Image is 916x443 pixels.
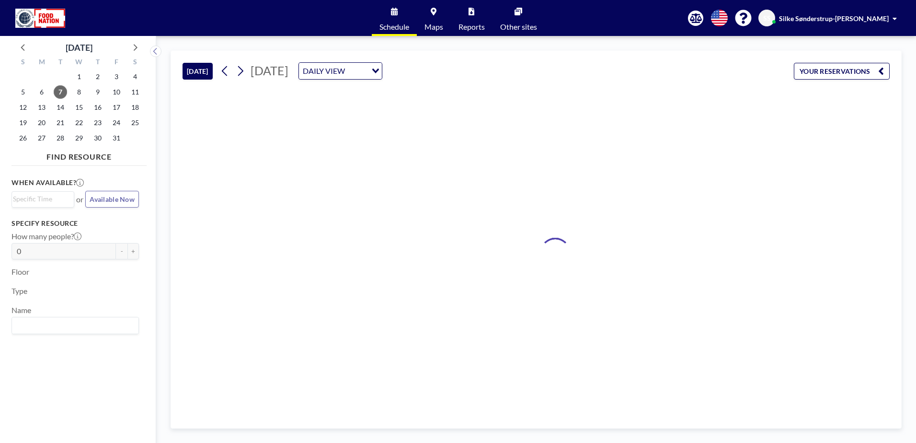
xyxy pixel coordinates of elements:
span: Saturday, October 4, 2025 [128,70,142,83]
span: Wednesday, October 1, 2025 [72,70,86,83]
span: Friday, October 17, 2025 [110,101,123,114]
button: [DATE] [183,63,213,80]
div: T [88,57,107,69]
span: Sunday, October 12, 2025 [16,101,30,114]
span: Wednesday, October 22, 2025 [72,116,86,129]
button: - [116,243,127,259]
span: Saturday, October 18, 2025 [128,101,142,114]
span: Sunday, October 5, 2025 [16,85,30,99]
input: Search for option [13,319,133,332]
span: DAILY VIEW [301,65,347,77]
input: Search for option [13,194,69,204]
span: Tuesday, October 21, 2025 [54,116,67,129]
button: Available Now [85,191,139,208]
span: Tuesday, October 7, 2025 [54,85,67,99]
h4: FIND RESOURCE [11,148,147,162]
label: Type [11,286,27,296]
div: M [33,57,51,69]
span: Reports [458,23,485,31]
span: Wednesday, October 15, 2025 [72,101,86,114]
div: T [51,57,70,69]
div: S [14,57,33,69]
span: Saturday, October 25, 2025 [128,116,142,129]
span: Monday, October 27, 2025 [35,131,48,145]
div: [DATE] [66,41,92,54]
span: Monday, October 13, 2025 [35,101,48,114]
img: organization-logo [15,9,65,28]
span: Tuesday, October 28, 2025 [54,131,67,145]
span: Thursday, October 9, 2025 [91,85,104,99]
span: Tuesday, October 14, 2025 [54,101,67,114]
span: SS [763,14,771,23]
div: W [70,57,89,69]
span: Silke Sønderstrup-[PERSON_NAME] [779,14,889,23]
span: Friday, October 24, 2025 [110,116,123,129]
span: Wednesday, October 8, 2025 [72,85,86,99]
div: S [126,57,144,69]
span: Monday, October 6, 2025 [35,85,48,99]
label: How many people? [11,232,81,241]
span: Thursday, October 2, 2025 [91,70,104,83]
span: Friday, October 10, 2025 [110,85,123,99]
span: Friday, October 3, 2025 [110,70,123,83]
span: Thursday, October 16, 2025 [91,101,104,114]
span: Sunday, October 26, 2025 [16,131,30,145]
span: Monday, October 20, 2025 [35,116,48,129]
label: Name [11,305,31,315]
span: Thursday, October 30, 2025 [91,131,104,145]
span: Friday, October 31, 2025 [110,131,123,145]
span: Maps [424,23,443,31]
span: Other sites [500,23,537,31]
label: Floor [11,267,29,277]
span: Available Now [90,195,135,203]
button: YOUR RESERVATIONS [794,63,890,80]
span: Thursday, October 23, 2025 [91,116,104,129]
div: Search for option [299,63,382,79]
input: Search for option [348,65,366,77]
div: Search for option [12,192,74,206]
span: Sunday, October 19, 2025 [16,116,30,129]
div: Search for option [12,317,138,334]
span: Saturday, October 11, 2025 [128,85,142,99]
h3: Specify resource [11,219,139,228]
span: Wednesday, October 29, 2025 [72,131,86,145]
span: or [76,195,83,204]
div: F [107,57,126,69]
span: Schedule [379,23,409,31]
span: [DATE] [251,63,288,78]
button: + [127,243,139,259]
